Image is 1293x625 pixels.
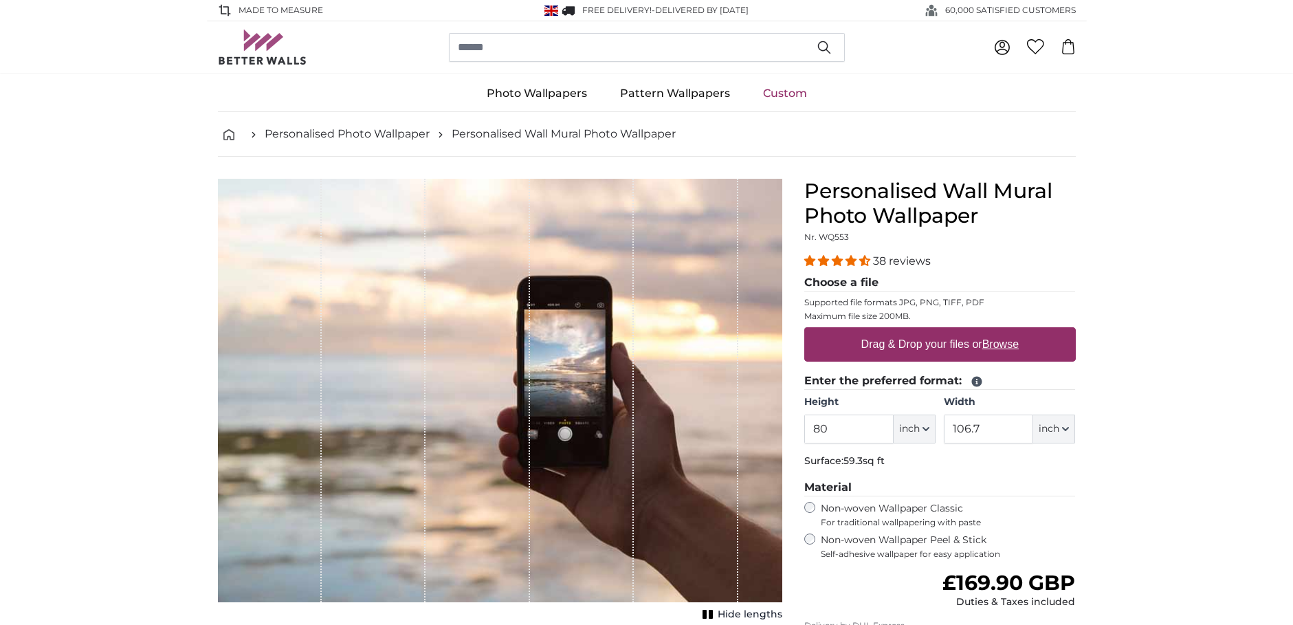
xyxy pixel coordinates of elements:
span: inch [899,422,920,436]
nav: breadcrumbs [218,112,1076,157]
span: Nr. WQ553 [804,232,849,242]
img: Betterwalls [218,30,307,65]
span: Made to Measure [239,4,323,17]
legend: Material [804,479,1076,496]
p: Surface: [804,454,1076,468]
button: inch [1033,415,1075,443]
span: Self-adhesive wallpaper for easy application [821,549,1076,560]
span: £169.90 GBP [942,570,1075,595]
div: 1 of 1 [218,179,782,624]
button: inch [894,415,936,443]
label: Non-woven Wallpaper Classic [821,502,1076,528]
a: Pattern Wallpapers [604,76,747,111]
span: Hide lengths [718,608,782,622]
img: United Kingdom [544,6,558,16]
span: FREE delivery! [582,5,652,15]
a: Personalised Photo Wallpaper [265,126,430,142]
span: inch [1039,422,1059,436]
a: Custom [747,76,824,111]
label: Drag & Drop your files or [855,331,1024,358]
span: For traditional wallpapering with paste [821,517,1076,528]
legend: Enter the preferred format: [804,373,1076,390]
span: Delivered by [DATE] [655,5,749,15]
span: - [652,5,749,15]
button: Hide lengths [698,605,782,624]
p: Maximum file size 200MB. [804,311,1076,322]
label: Non-woven Wallpaper Peel & Stick [821,534,1076,560]
u: Browse [982,338,1019,350]
label: Height [804,395,936,409]
legend: Choose a file [804,274,1076,292]
span: 59.3sq ft [843,454,885,467]
a: Photo Wallpapers [470,76,604,111]
span: 60,000 SATISFIED CUSTOMERS [945,4,1076,17]
h1: Personalised Wall Mural Photo Wallpaper [804,179,1076,228]
label: Width [944,395,1075,409]
a: Personalised Wall Mural Photo Wallpaper [452,126,676,142]
span: 38 reviews [873,254,931,267]
p: Supported file formats JPG, PNG, TIFF, PDF [804,297,1076,308]
span: 4.34 stars [804,254,873,267]
div: Duties & Taxes included [942,595,1075,609]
